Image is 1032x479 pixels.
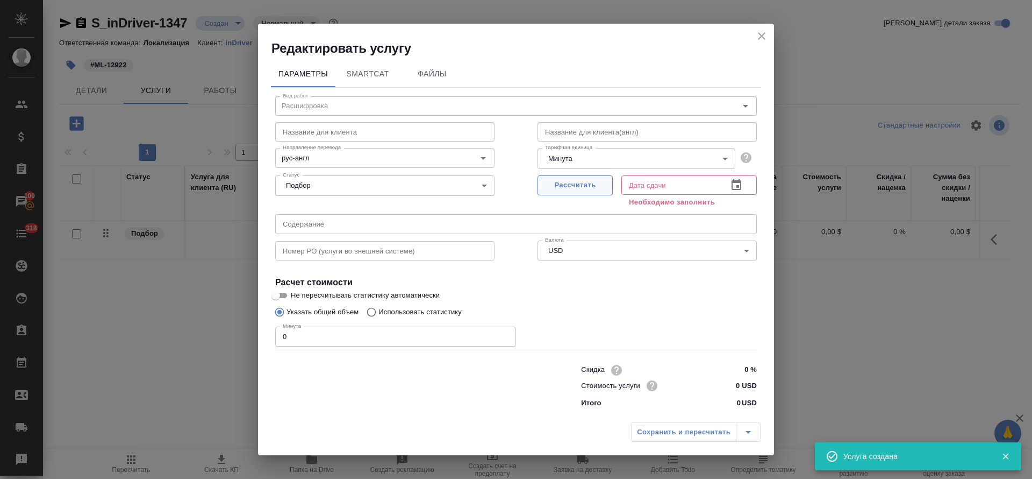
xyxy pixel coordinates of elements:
[754,28,770,44] button: close
[277,67,329,81] span: Параметры
[742,398,757,408] p: USD
[545,246,566,255] button: USD
[275,276,757,289] h4: Расчет стоимости
[476,151,491,166] button: Open
[286,307,359,318] p: Указать общий объем
[545,154,576,163] button: Минута
[283,181,314,190] button: Подбор
[537,148,735,168] div: Минута
[271,40,774,57] h2: Редактировать услугу
[994,452,1016,461] button: Закрыть
[537,175,613,195] button: Рассчитать
[581,381,640,391] p: Стоимость услуги
[537,241,757,261] div: USD
[543,179,607,192] span: Рассчитать
[581,398,601,408] p: Итого
[581,364,605,375] p: Скидка
[629,197,749,208] p: Необходимо заполнить
[631,422,761,442] div: split button
[378,307,462,318] p: Использовать статистику
[716,378,757,393] input: ✎ Введи что-нибудь
[275,175,494,196] div: Подбор
[342,67,393,81] span: SmartCat
[737,398,741,408] p: 0
[406,67,458,81] span: Файлы
[843,451,985,462] div: Услуга создана
[716,362,757,378] input: ✎ Введи что-нибудь
[291,290,440,301] span: Не пересчитывать статистику автоматически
